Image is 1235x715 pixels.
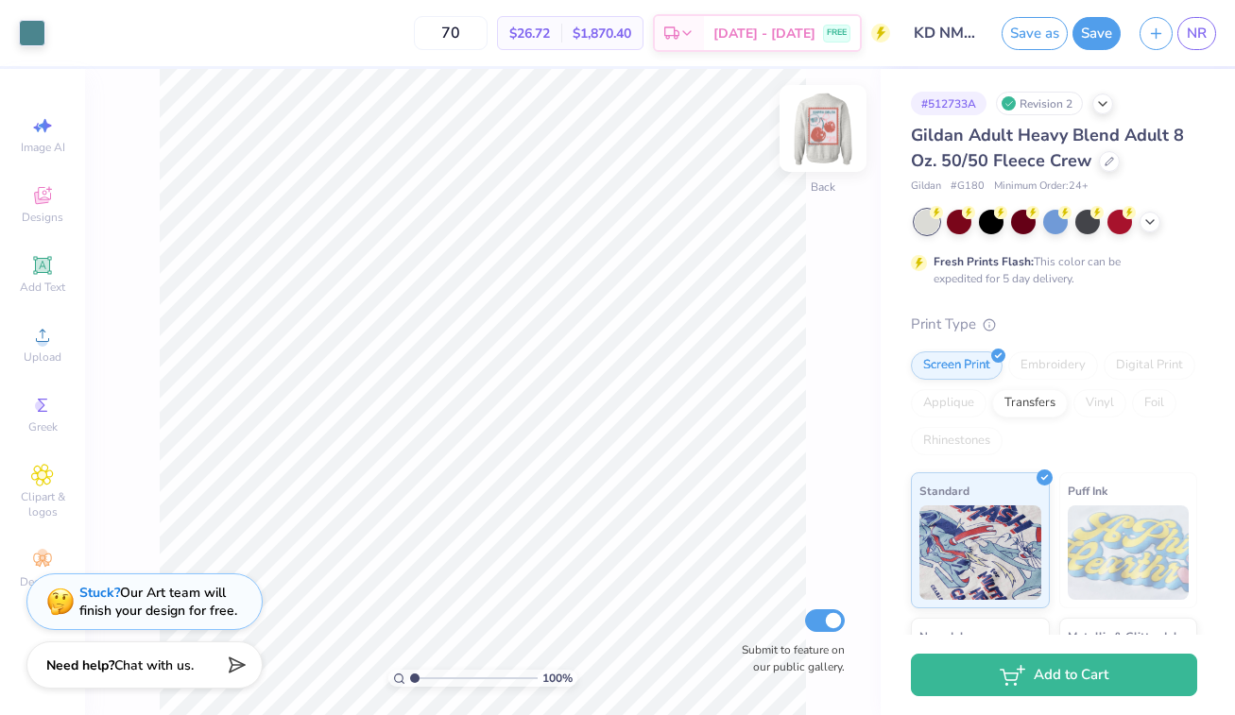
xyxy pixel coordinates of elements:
[79,584,120,602] strong: Stuck?
[542,670,573,687] span: 100 %
[1068,505,1190,600] img: Puff Ink
[1187,23,1207,44] span: NR
[911,314,1197,335] div: Print Type
[22,210,63,225] span: Designs
[996,92,1083,115] div: Revision 2
[1177,17,1216,50] a: NR
[573,24,631,43] span: $1,870.40
[1104,351,1195,380] div: Digital Print
[911,179,941,195] span: Gildan
[911,654,1197,696] button: Add to Cart
[1132,389,1176,417] div: Foil
[911,92,986,115] div: # 512733A
[414,16,488,50] input: – –
[811,179,835,196] div: Back
[785,91,861,166] img: Back
[79,584,237,620] div: Our Art team will finish your design for free.
[911,124,1184,172] span: Gildan Adult Heavy Blend Adult 8 Oz. 50/50 Fleece Crew
[934,254,1034,269] strong: Fresh Prints Flash:
[21,140,65,155] span: Image AI
[919,481,969,501] span: Standard
[731,641,845,675] label: Submit to feature on our public gallery.
[827,26,847,40] span: FREE
[1008,351,1098,380] div: Embroidery
[994,179,1089,195] span: Minimum Order: 24 +
[900,14,992,52] input: Untitled Design
[20,280,65,295] span: Add Text
[46,656,114,674] strong: Need help?
[911,427,1003,455] div: Rhinestones
[919,626,966,646] span: Neon Ink
[20,574,65,589] span: Decorate
[28,419,58,434] span: Greek
[911,389,986,417] div: Applique
[911,351,1003,380] div: Screen Print
[1002,17,1068,50] button: Save as
[934,253,1166,287] div: This color can be expedited for 5 day delivery.
[24,349,61,365] span: Upload
[951,179,985,195] span: # G180
[509,24,550,43] span: $26.72
[9,489,76,519] span: Clipart & logos
[713,24,815,43] span: [DATE] - [DATE]
[1073,389,1126,417] div: Vinyl
[919,505,1041,600] img: Standard
[992,389,1068,417] div: Transfers
[1068,626,1179,646] span: Metallic & Glitter Ink
[1072,17,1121,50] button: Save
[1068,481,1107,501] span: Puff Ink
[114,656,194,674] span: Chat with us.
